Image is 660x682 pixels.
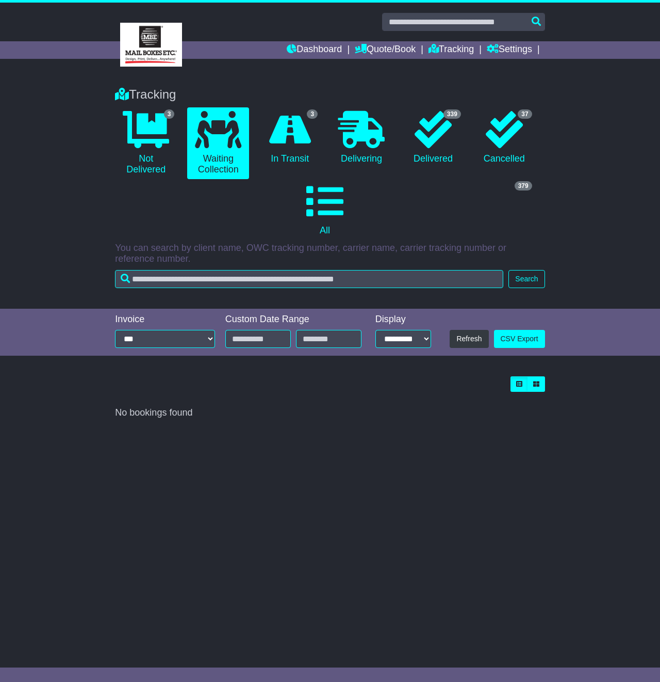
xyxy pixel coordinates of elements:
[164,109,175,119] span: 3
[355,41,416,59] a: Quote/Book
[508,270,544,288] button: Search
[331,107,392,168] a: Delivering
[450,330,488,348] button: Refresh
[494,330,545,348] a: CSV Export
[110,87,550,102] div: Tracking
[518,109,532,119] span: 37
[474,107,535,168] a: 37 Cancelled
[443,109,461,119] span: 339
[225,314,361,325] div: Custom Date Range
[307,109,318,119] span: 3
[115,107,177,179] a: 3 Not Delivered
[115,314,214,325] div: Invoice
[115,243,544,265] p: You can search by client name, OWC tracking number, carrier name, carrier tracking number or refe...
[187,107,249,179] a: Waiting Collection
[115,407,544,419] div: No bookings found
[115,179,534,240] a: 379 All
[259,107,320,168] a: 3 In Transit
[515,181,532,191] span: 379
[487,41,532,59] a: Settings
[287,41,342,59] a: Dashboard
[403,107,464,168] a: 339 Delivered
[428,41,474,59] a: Tracking
[375,314,431,325] div: Display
